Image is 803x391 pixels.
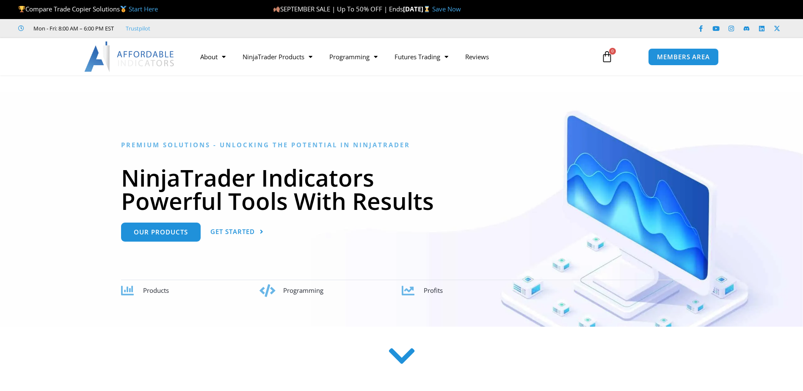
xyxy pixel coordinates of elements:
span: Compare Trade Copier Solutions [18,5,158,13]
span: SEPTEMBER SALE | Up To 50% OFF | Ends [273,5,403,13]
img: 🏆 [19,6,25,12]
a: Save Now [432,5,461,13]
a: Programming [321,47,386,66]
h1: NinjaTrader Indicators Powerful Tools With Results [121,166,682,212]
img: 🥇 [120,6,127,12]
span: Profits [424,286,443,295]
a: Our Products [121,223,201,242]
a: Futures Trading [386,47,457,66]
a: MEMBERS AREA [648,48,719,66]
a: NinjaTrader Products [234,47,321,66]
span: Get Started [210,229,255,235]
span: Mon - Fri: 8:00 AM – 6:00 PM EST [31,23,114,33]
nav: Menu [192,47,591,66]
h6: Premium Solutions - Unlocking the Potential in NinjaTrader [121,141,682,149]
a: Reviews [457,47,497,66]
img: LogoAI | Affordable Indicators – NinjaTrader [84,41,175,72]
strong: [DATE] [403,5,432,13]
a: Trustpilot [126,23,150,33]
a: 0 [588,44,626,69]
span: MEMBERS AREA [657,54,710,60]
a: Get Started [210,223,264,242]
span: Products [143,286,169,295]
span: Programming [283,286,323,295]
img: ⌛ [424,6,430,12]
span: 0 [609,48,616,55]
a: About [192,47,234,66]
span: Our Products [134,229,188,235]
img: 🍂 [273,6,280,12]
a: Start Here [129,5,158,13]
